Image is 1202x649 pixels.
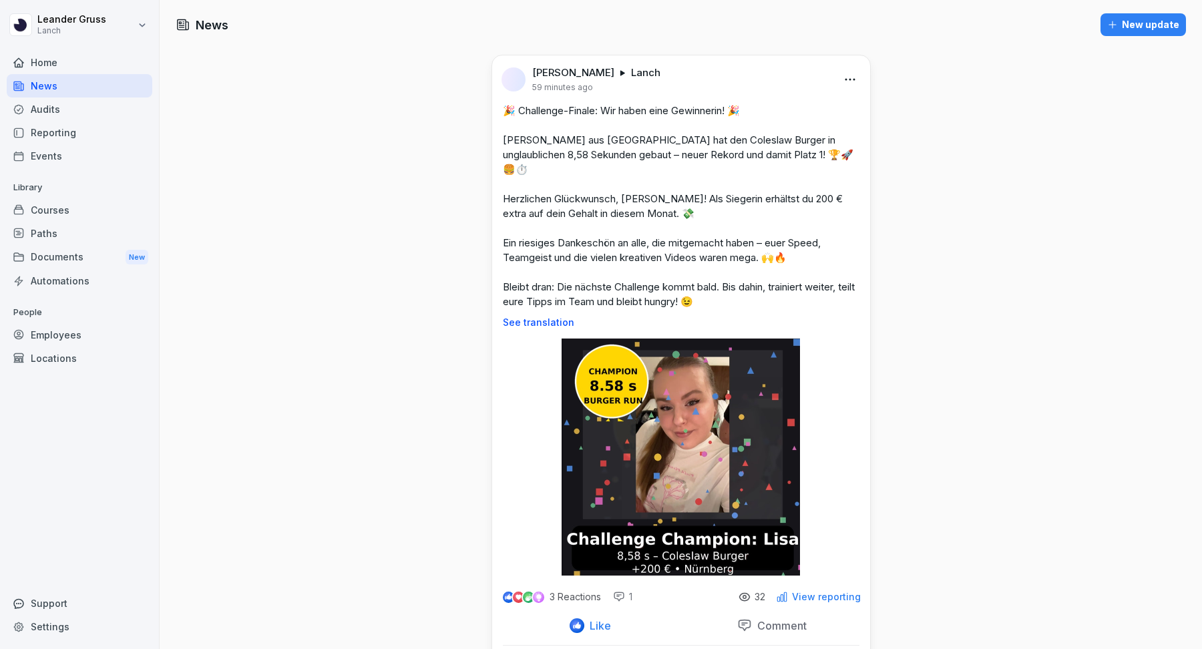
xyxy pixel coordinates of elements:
p: 🎉 Challenge-Finale: Wir haben eine Gewinnerin! 🎉 [PERSON_NAME] aus [GEOGRAPHIC_DATA] hat den Cole... [503,103,859,309]
a: Reporting [7,121,152,144]
div: New [126,250,148,265]
img: tfg2d9g47d4082rklosffqn6.png [562,339,800,576]
p: 32 [755,592,765,602]
p: Lanch [37,26,106,35]
p: 3 Reactions [550,592,601,602]
a: Audits [7,97,152,121]
p: Comment [752,619,807,632]
p: Library [7,177,152,198]
img: l5aexj2uen8fva72jjw1hczl.png [502,67,526,91]
a: Automations [7,269,152,292]
p: People [7,302,152,323]
div: 1 [613,590,632,604]
a: Home [7,51,152,74]
a: Employees [7,323,152,347]
a: Events [7,144,152,168]
a: News [7,74,152,97]
button: New update [1100,13,1186,36]
p: See translation [503,317,859,328]
img: inspiring [533,591,544,603]
p: Lanch [631,66,660,79]
div: Documents [7,245,152,270]
a: Locations [7,347,152,370]
p: View reporting [792,592,861,602]
p: 59 minutes ago [532,82,593,93]
p: Like [584,619,611,632]
img: love [514,592,524,602]
a: Settings [7,615,152,638]
div: New update [1107,17,1179,32]
p: [PERSON_NAME] [532,66,614,79]
h1: News [196,16,228,34]
a: DocumentsNew [7,245,152,270]
img: celebrate [523,592,534,603]
a: Courses [7,198,152,222]
img: like [503,592,514,602]
p: Leander Gruss [37,14,106,25]
div: Support [7,592,152,615]
a: Paths [7,222,152,245]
